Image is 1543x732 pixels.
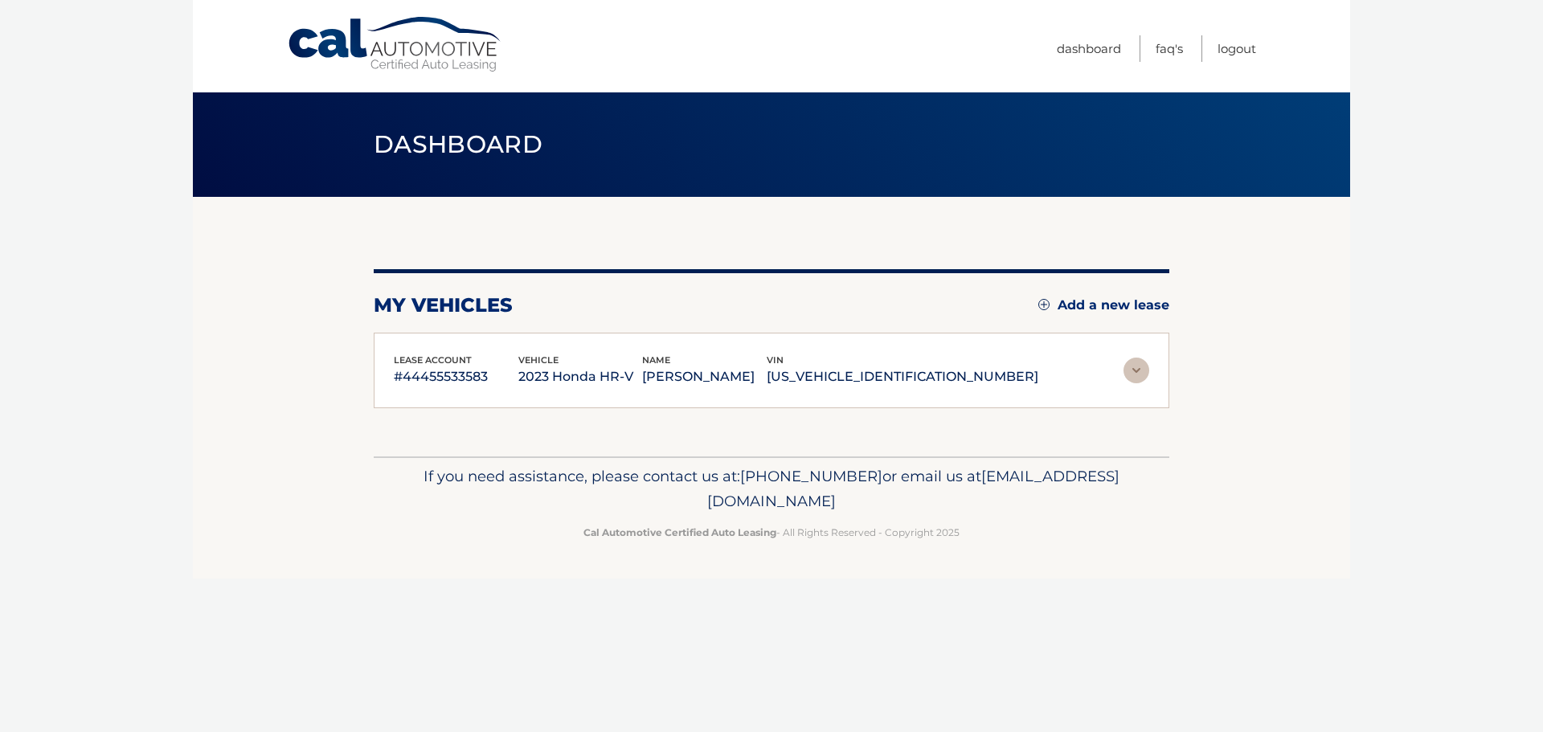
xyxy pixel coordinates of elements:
span: vehicle [518,354,559,366]
p: If you need assistance, please contact us at: or email us at [384,464,1159,515]
a: Dashboard [1057,35,1121,62]
img: add.svg [1038,299,1050,310]
a: FAQ's [1156,35,1183,62]
img: accordion-rest.svg [1123,358,1149,383]
h2: my vehicles [374,293,513,317]
span: [PHONE_NUMBER] [740,467,882,485]
p: - All Rights Reserved - Copyright 2025 [384,524,1159,541]
strong: Cal Automotive Certified Auto Leasing [583,526,776,538]
a: Logout [1218,35,1256,62]
span: lease account [394,354,472,366]
p: #44455533583 [394,366,518,388]
p: 2023 Honda HR-V [518,366,643,388]
p: [PERSON_NAME] [642,366,767,388]
a: Cal Automotive [287,16,504,73]
span: Dashboard [374,129,542,159]
span: vin [767,354,784,366]
p: [US_VEHICLE_IDENTIFICATION_NUMBER] [767,366,1038,388]
span: name [642,354,670,366]
a: Add a new lease [1038,297,1169,313]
